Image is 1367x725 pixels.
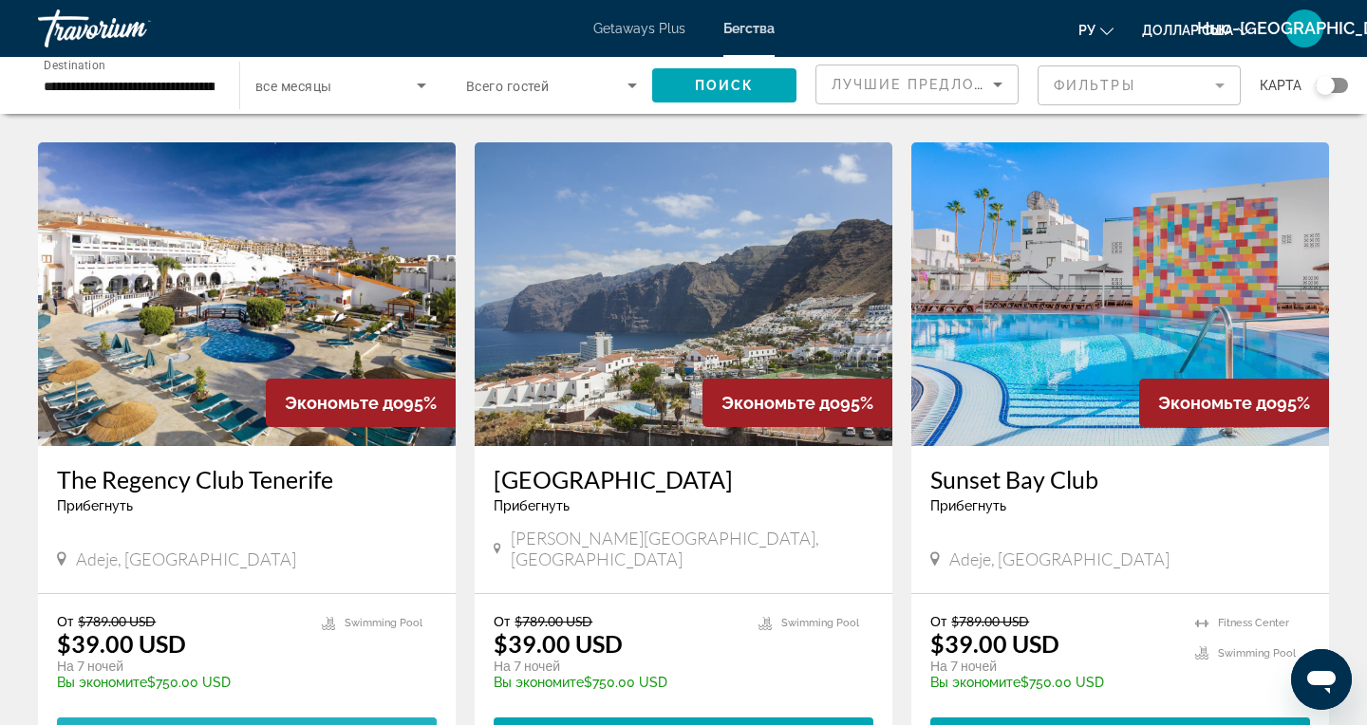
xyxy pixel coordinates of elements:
button: Меню пользователя [1280,9,1329,48]
div: 95% [266,379,456,427]
span: От [57,613,73,629]
span: Swimming Pool [345,617,422,629]
span: Adeje, [GEOGRAPHIC_DATA] [76,548,296,569]
span: От [494,613,510,629]
button: Изменить валюту [1142,16,1251,44]
div: 95% [702,379,892,427]
span: Fitness Center [1218,617,1289,629]
img: 1658E01X.jpg [38,142,456,446]
button: Изменить язык [1078,16,1114,44]
font: ру [1078,23,1095,38]
img: 2802E01X.jpg [475,142,892,446]
div: 95% [1139,379,1329,427]
span: Вы экономите [57,675,147,690]
span: $789.00 USD [78,613,156,629]
span: [PERSON_NAME][GEOGRAPHIC_DATA], [GEOGRAPHIC_DATA] [511,528,873,569]
span: От [930,613,946,629]
span: Прибегнуть [494,498,570,513]
span: $789.00 USD [515,613,592,629]
p: На 7 ночей [930,658,1176,675]
span: Всего гостей [466,79,549,94]
span: Прибегнуть [930,498,1006,513]
span: Экономьте до [1158,393,1277,413]
span: Вы экономите [930,675,1021,690]
p: $750.00 USD [494,675,740,690]
p: На 7 ночей [494,658,740,675]
mat-select: Sort by [832,73,1002,96]
span: Adeje, [GEOGRAPHIC_DATA] [949,548,1170,569]
span: карта [1260,72,1301,99]
a: Травориум [38,4,228,53]
a: The Regency Club Tenerife [57,465,437,493]
span: Destination [44,58,105,71]
img: 1193O01X.jpg [911,142,1329,446]
span: Swimming Pool [781,617,859,629]
span: Экономьте до [721,393,840,413]
p: $39.00 USD [930,629,1059,658]
span: $789.00 USD [951,613,1029,629]
span: Прибегнуть [57,498,133,513]
font: доллар США [1142,23,1233,38]
button: Поиск [652,68,796,102]
p: На 7 ночей [57,658,303,675]
p: $39.00 USD [57,629,186,658]
a: Getaways Plus [593,21,685,36]
button: Filter [1038,65,1241,106]
span: Поиск [695,78,755,93]
span: Экономьте до [285,393,403,413]
span: все месяцы [255,79,331,94]
span: Вы экономите [494,675,584,690]
span: Swimming Pool [1218,647,1296,660]
a: Sunset Bay Club [930,465,1310,493]
iframe: Кнопка запуска окна обмена сообщениями [1291,649,1352,710]
a: Бегства [723,21,775,36]
p: $750.00 USD [57,675,303,690]
p: $750.00 USD [930,675,1176,690]
p: $39.00 USD [494,629,623,658]
span: Лучшие предложения [832,77,1034,92]
a: [GEOGRAPHIC_DATA] [494,465,873,493]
